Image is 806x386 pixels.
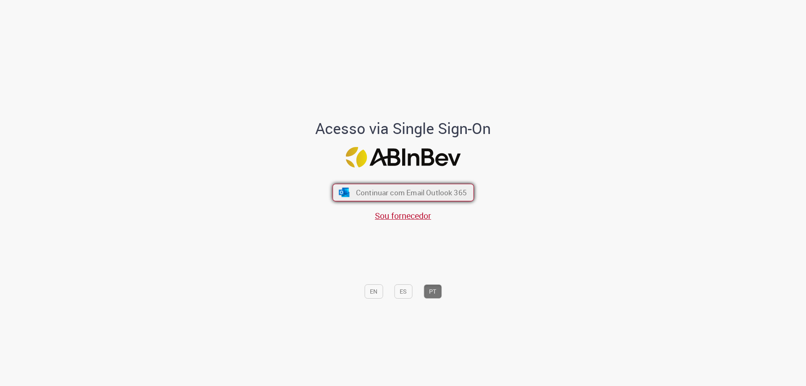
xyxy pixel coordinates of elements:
img: Logo ABInBev [345,147,461,168]
h1: Acesso via Single Sign-On [287,120,520,137]
button: EN [364,284,383,299]
button: ícone Azure/Microsoft 360 Continuar com Email Outlook 365 [332,184,474,202]
img: ícone Azure/Microsoft 360 [338,188,350,197]
a: Sou fornecedor [375,210,431,221]
button: PT [424,284,442,299]
span: Continuar com Email Outlook 365 [356,188,466,197]
button: ES [394,284,412,299]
